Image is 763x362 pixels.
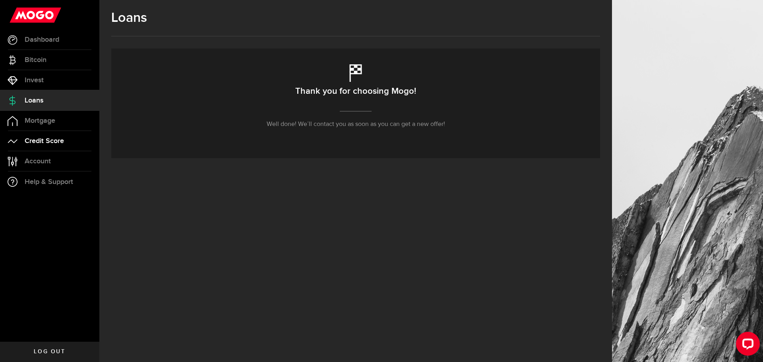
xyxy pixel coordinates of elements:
[295,83,416,100] h2: Thank you for choosing Mogo!
[730,329,763,362] iframe: LiveChat chat widget
[25,178,73,186] span: Help & Support
[25,158,51,165] span: Account
[25,137,64,145] span: Credit Score
[25,77,44,84] span: Invest
[25,97,43,104] span: Loans
[25,117,55,124] span: Mortgage
[267,120,445,129] p: Well done! We’ll contact you as soon as you can get a new offer!
[25,36,59,43] span: Dashboard
[111,10,600,26] h1: Loans
[25,56,46,64] span: Bitcoin
[34,349,65,354] span: Log out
